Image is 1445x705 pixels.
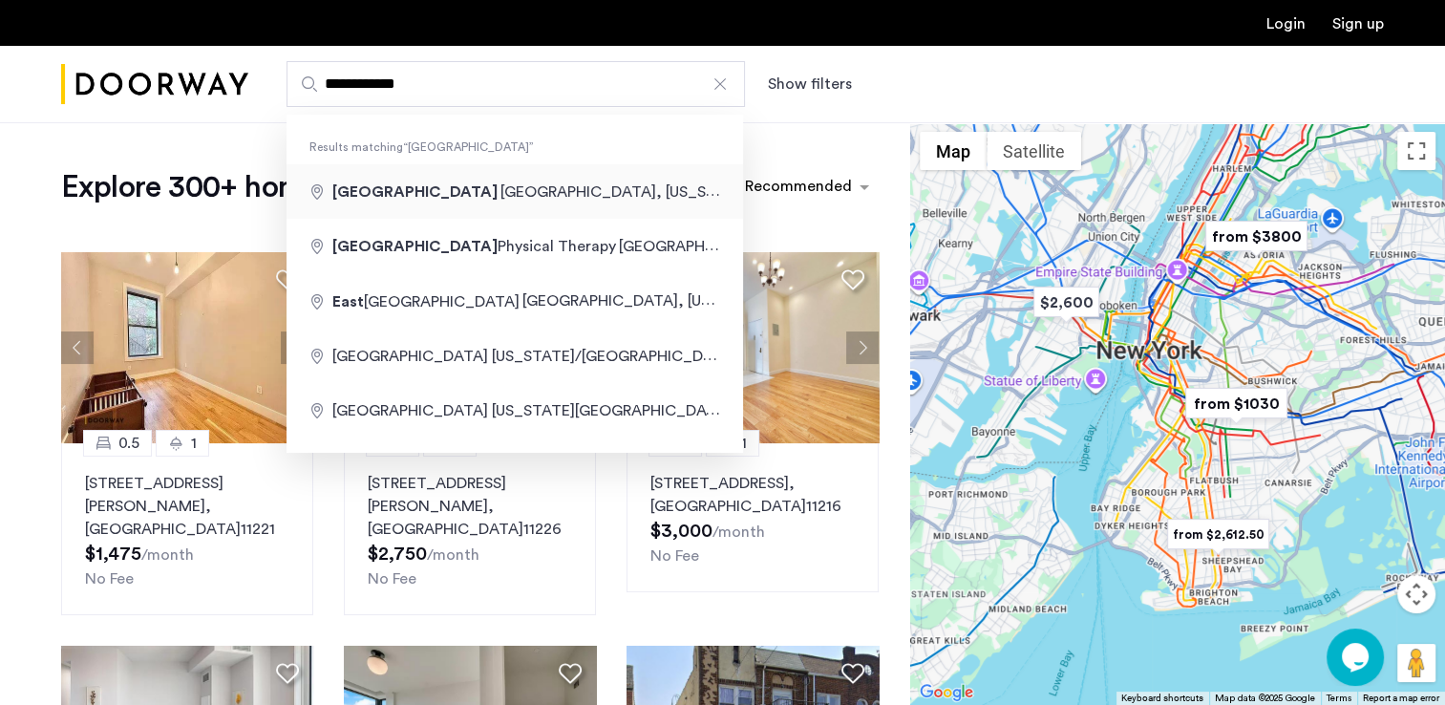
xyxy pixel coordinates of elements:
[332,184,498,200] span: [GEOGRAPHIC_DATA]
[287,138,743,157] span: Results matching
[650,548,699,564] span: No Fee
[61,49,248,120] img: logo
[1266,16,1306,32] a: Login
[712,524,765,540] sub: /month
[61,49,248,120] a: Cazamio Logo
[287,61,745,107] input: Apartment Search
[85,545,141,564] span: $1,475
[1178,382,1295,425] div: from $1030
[332,239,619,254] span: Physical Therapy
[915,680,978,705] img: Google
[1121,692,1203,705] button: Keyboard shortcuts
[768,73,852,96] button: Show or hide filters
[1397,575,1435,613] button: Map camera controls
[61,252,314,443] img: 2016_638508057422366955.jpeg
[1397,132,1435,170] button: Toggle fullscreen view
[1397,644,1435,682] button: Drag Pegman onto the map to open Street View
[627,443,879,592] a: 11[STREET_ADDRESS], [GEOGRAPHIC_DATA]11216No Fee
[332,294,522,310] span: [GEOGRAPHIC_DATA]
[1332,16,1384,32] a: Registration
[61,331,94,364] button: Previous apartment
[987,132,1081,170] button: Show satellite imagery
[1327,629,1388,686] iframe: chat widget
[500,183,1079,200] span: [GEOGRAPHIC_DATA], [US_STATE], [GEOGRAPHIC_DATA], [GEOGRAPHIC_DATA]
[368,472,572,541] p: [STREET_ADDRESS][PERSON_NAME] 11226
[915,680,978,705] a: Open this area in Google Maps (opens a new window)
[737,403,903,418] span: [GEOGRAPHIC_DATA]
[403,141,534,153] q: [GEOGRAPHIC_DATA]
[332,349,911,364] span: [GEOGRAPHIC_DATA] [US_STATE]/[GEOGRAPHIC_DATA]-
[281,331,313,364] button: Next apartment
[344,443,596,615] a: 11[STREET_ADDRESS][PERSON_NAME], [GEOGRAPHIC_DATA]11226No Fee
[735,170,879,204] ng-select: sort-apartment
[332,294,364,310] span: East
[368,571,416,587] span: No Fee
[1327,692,1351,705] a: Terms (opens in new tab)
[85,571,134,587] span: No Fee
[742,175,852,203] div: Recommended
[332,403,905,418] span: [GEOGRAPHIC_DATA] [US_STATE][GEOGRAPHIC_DATA]/
[650,522,712,541] span: $3,000
[846,331,879,364] button: Next apartment
[61,443,313,615] a: 0.51[STREET_ADDRESS][PERSON_NAME], [GEOGRAPHIC_DATA]11221No Fee
[1198,215,1315,258] div: from $3800
[1363,692,1439,705] a: Report a map error
[1159,513,1277,556] div: from $2,612.50
[118,432,139,455] span: 0.5
[619,238,1188,254] span: [GEOGRAPHIC_DATA][US_STATE], [GEOGRAPHIC_DATA], [GEOGRAPHIC_DATA]
[332,239,498,254] span: [GEOGRAPHIC_DATA]
[1215,694,1315,703] span: Map data ©2025 Google
[85,472,289,541] p: [STREET_ADDRESS][PERSON_NAME] 11221
[650,472,855,518] p: [STREET_ADDRESS] 11216
[1026,281,1107,324] div: $2,600
[368,545,427,564] span: $2,750
[920,132,987,170] button: Show street map
[191,432,197,455] span: 1
[741,432,747,455] span: 1
[627,252,880,443] img: 2012_638680378881248573.jpeg
[427,547,479,563] sub: /month
[61,168,550,206] h1: Explore 300+ homes and apartments
[522,292,1101,309] span: [GEOGRAPHIC_DATA], [US_STATE], [GEOGRAPHIC_DATA], [GEOGRAPHIC_DATA]
[141,547,194,563] sub: /month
